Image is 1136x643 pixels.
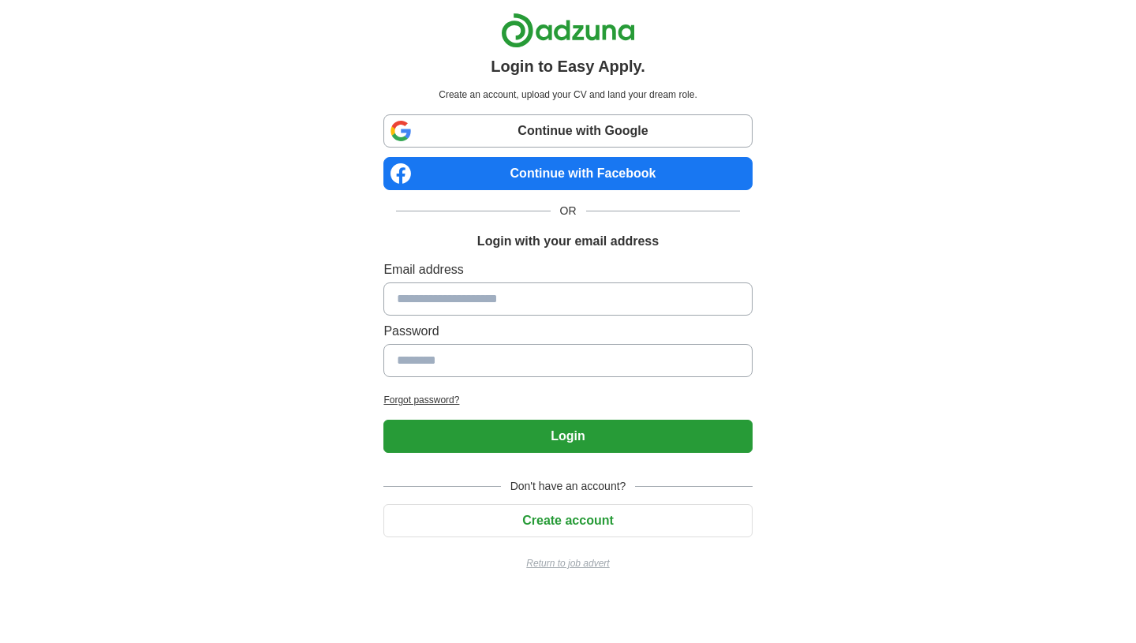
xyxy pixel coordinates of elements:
[501,478,636,495] span: Don't have an account?
[383,556,752,570] a: Return to job advert
[477,232,659,251] h1: Login with your email address
[551,203,586,219] span: OR
[383,514,752,527] a: Create account
[383,157,752,190] a: Continue with Facebook
[383,322,752,341] label: Password
[383,420,752,453] button: Login
[383,393,752,407] a: Forgot password?
[387,88,749,102] p: Create an account, upload your CV and land your dream role.
[383,504,752,537] button: Create account
[501,13,635,48] img: Adzuna logo
[383,260,752,279] label: Email address
[491,54,645,78] h1: Login to Easy Apply.
[383,114,752,148] a: Continue with Google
